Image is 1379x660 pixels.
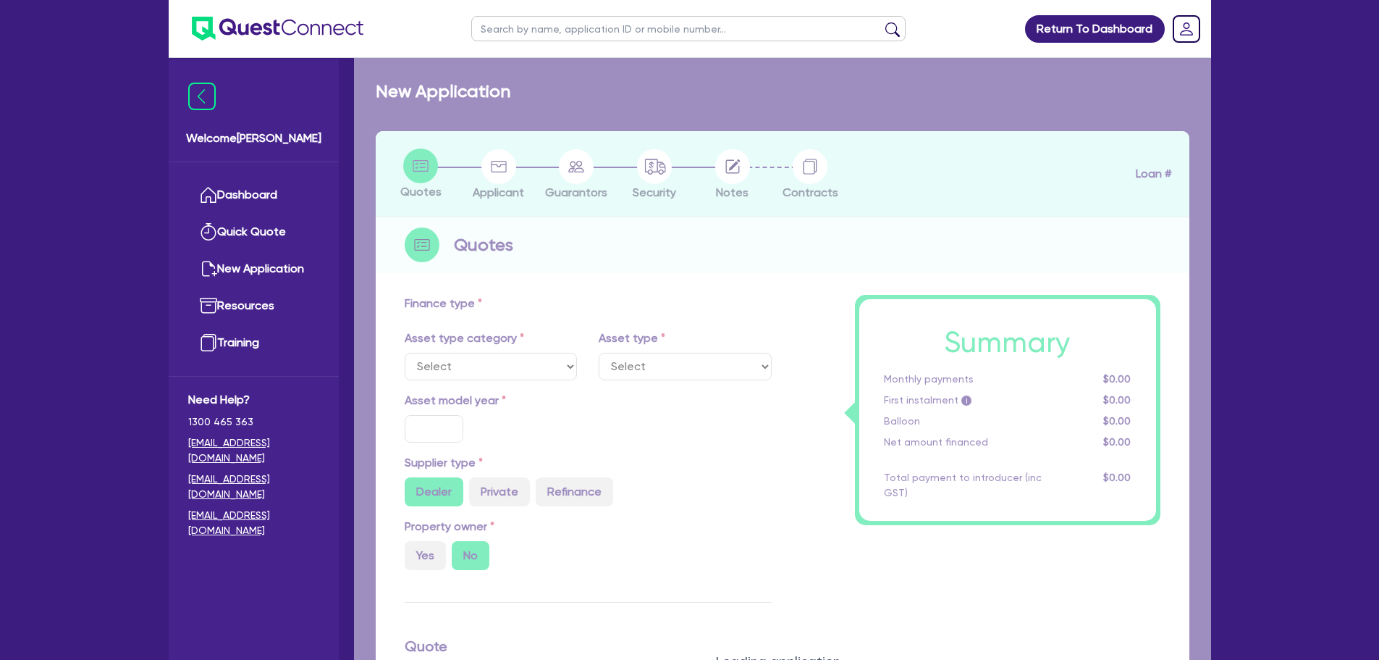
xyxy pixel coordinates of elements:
[200,223,217,241] img: quick-quote
[1025,15,1165,43] a: Return To Dashboard
[200,334,217,351] img: training
[188,414,319,430] span: 1300 465 363
[471,16,906,41] input: Search by name, application ID or mobile number...
[200,260,217,277] img: new-application
[188,472,319,502] a: [EMAIL_ADDRESS][DOMAIN_NAME]
[186,130,321,147] span: Welcome [PERSON_NAME]
[188,325,319,362] a: Training
[188,251,319,288] a: New Application
[200,297,217,314] img: resources
[188,391,319,409] span: Need Help?
[188,214,319,251] a: Quick Quote
[188,508,319,538] a: [EMAIL_ADDRESS][DOMAIN_NAME]
[188,177,319,214] a: Dashboard
[192,17,363,41] img: quest-connect-logo-blue
[188,288,319,325] a: Resources
[188,435,319,466] a: [EMAIL_ADDRESS][DOMAIN_NAME]
[1168,10,1205,48] a: Dropdown toggle
[188,83,216,110] img: icon-menu-close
